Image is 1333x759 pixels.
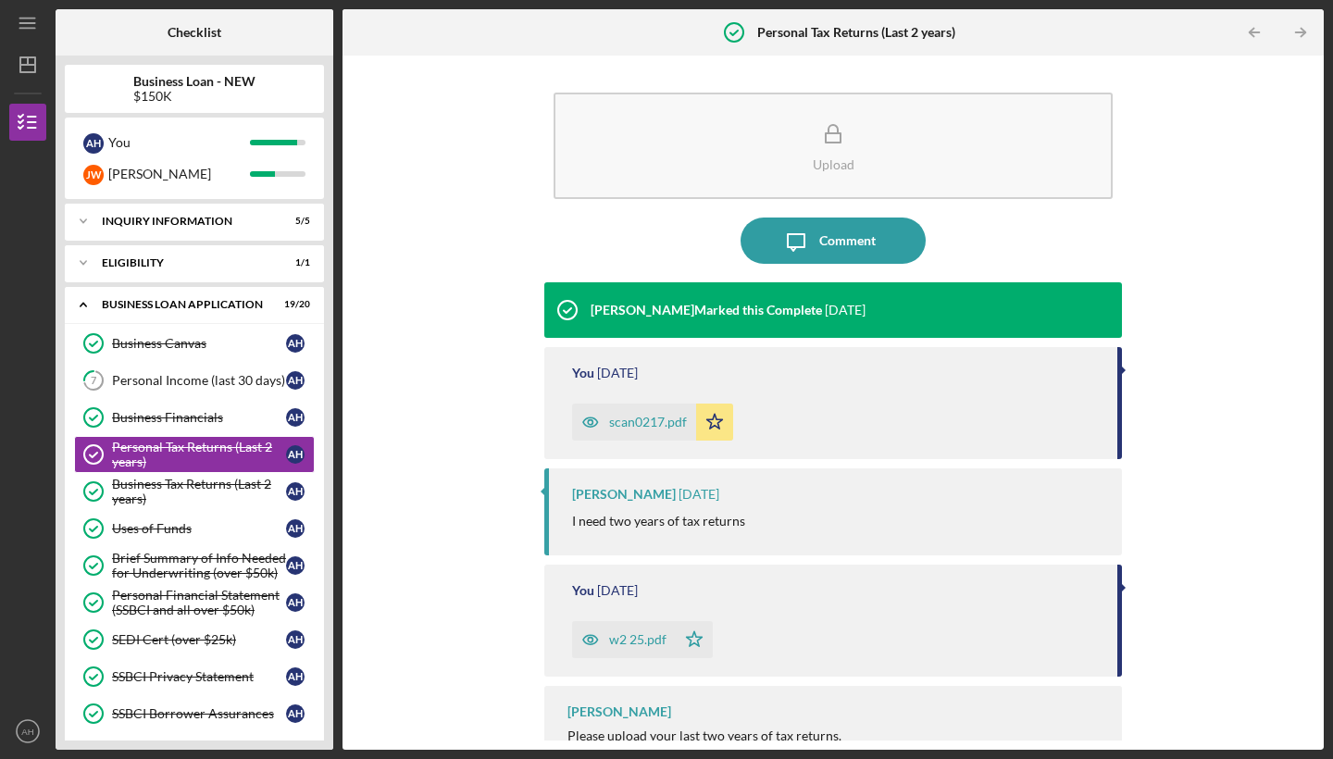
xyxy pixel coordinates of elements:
div: 5 / 5 [277,216,310,227]
div: ELIGIBILITY [102,257,264,268]
div: A H [286,371,305,390]
div: w2 25.pdf [609,632,666,647]
b: Checklist [168,25,221,40]
a: SSBCI Privacy StatementAH [74,658,315,695]
a: SSBCI Borrower AssurancesAH [74,695,315,732]
div: A H [286,519,305,538]
div: J W [83,165,104,185]
div: Business Financials [112,410,286,425]
div: Upload [813,157,854,171]
tspan: 7 [91,375,97,387]
div: SSBCI Borrower Assurances [112,706,286,721]
div: A H [286,704,305,723]
div: A H [286,556,305,575]
div: 1 / 1 [277,257,310,268]
a: Brief Summary of Info Needed for Underwriting (over $50k)AH [74,547,315,584]
div: 19 / 20 [277,299,310,310]
div: Business Tax Returns (Last 2 years) [112,477,286,506]
div: Business Canvas [112,336,286,351]
div: A H [286,630,305,649]
div: Please upload your last two years of tax returns. [567,728,841,743]
a: Business FinancialsAH [74,399,315,436]
div: A H [286,482,305,501]
div: [PERSON_NAME] Marked this Complete [591,303,822,317]
time: 2025-07-14 19:33 [597,583,638,598]
time: 2025-07-17 19:54 [825,303,866,317]
button: AH [9,713,46,750]
b: Business Loan - NEW [133,74,255,89]
a: Business CanvasAH [74,325,315,362]
div: Personal Income (last 30 days) [112,373,286,388]
div: Uses of Funds [112,521,286,536]
button: Upload [554,93,1113,199]
div: A H [286,445,305,464]
div: You [572,366,594,380]
div: SEDI Cert (over $25k) [112,632,286,647]
div: [PERSON_NAME] [567,704,671,719]
a: SEDI Cert (over $25k)AH [74,621,315,658]
div: [PERSON_NAME] [108,158,250,190]
a: Business Tax Returns (Last 2 years)AH [74,473,315,510]
button: scan0217.pdf [572,404,733,441]
div: $150K [133,89,255,104]
div: BUSINESS LOAN APPLICATION [102,299,264,310]
div: You [108,127,250,158]
time: 2025-07-16 20:57 [597,366,638,380]
div: scan0217.pdf [609,415,687,429]
div: A H [286,408,305,427]
a: 7Personal Income (last 30 days)AH [74,362,315,399]
div: Personal Tax Returns (Last 2 years) [112,440,286,469]
time: 2025-07-14 23:41 [679,487,719,502]
div: A H [83,133,104,154]
div: A H [286,593,305,612]
div: You [572,583,594,598]
div: INQUIRY INFORMATION [102,216,264,227]
a: Personal Tax Returns (Last 2 years)AH [74,436,315,473]
a: Personal Financial Statement (SSBCI and all over $50k)AH [74,584,315,621]
button: Comment [741,218,926,264]
div: Comment [819,218,876,264]
a: Uses of FundsAH [74,510,315,547]
div: Personal Financial Statement (SSBCI and all over $50k) [112,588,286,617]
div: A H [286,667,305,686]
div: Brief Summary of Info Needed for Underwriting (over $50k) [112,551,286,580]
div: A H [286,334,305,353]
p: I need two years of tax returns [572,511,745,531]
div: [PERSON_NAME] [572,487,676,502]
b: Personal Tax Returns (Last 2 years) [757,25,955,40]
text: AH [21,727,33,737]
button: w2 25.pdf [572,621,713,658]
div: SSBCI Privacy Statement [112,669,286,684]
